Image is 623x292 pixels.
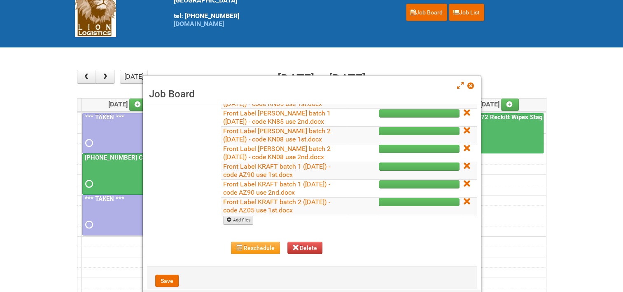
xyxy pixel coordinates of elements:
a: Front Label [PERSON_NAME] batch 2 ([DATE]) - code KN08 use 1st.docx [223,127,331,143]
a: Add an event [501,99,519,111]
span: Requested [85,181,91,187]
span: Requested [85,222,91,228]
a: 25-048772 Reckitt Wipes Stage 4 - blinding/labeling day [454,113,544,154]
button: Reschedule [231,242,280,254]
a: Front Label [PERSON_NAME] batch 1 ([DATE]) - code KN85 use 1st.docx [223,92,331,108]
h3: Job Board [149,88,475,100]
a: [DOMAIN_NAME] [174,20,224,28]
a: Job List [449,4,484,21]
a: [PHONE_NUMBER] CTI PQB [PERSON_NAME] Real US - blinding day [83,154,275,161]
a: Front Label [PERSON_NAME] batch 2 ([DATE]) - code KN08 use 2nd.docx [223,145,331,161]
a: Add files [223,216,253,225]
a: Front Label KRAFT batch 2 ([DATE]) - code AZ05 use 1st.docx [223,198,330,214]
button: Delete [287,242,323,254]
a: Front Label KRAFT batch 1 ([DATE]) - code AZ90 use 2nd.docx [223,180,330,196]
a: [PHONE_NUMBER] CTI PQB [PERSON_NAME] Real US - blinding day [82,153,172,194]
button: Save [155,275,179,287]
a: Front Label [PERSON_NAME] batch 1 ([DATE]) - code KN85 use 2nd.docx [223,109,331,125]
a: Job Board [406,4,447,21]
a: Front Label KRAFT batch 1 ([DATE]) - code AZ90 use 1st.docx [223,162,330,179]
span: [DATE] [480,100,519,108]
button: [DATE] [120,70,148,84]
span: Requested [85,140,91,146]
a: Add an event [129,99,147,111]
span: [DATE] [108,100,147,108]
a: 25-048772 Reckitt Wipes Stage 4 - blinding/labeling day [455,113,616,121]
h2: [DATE] – [DATE] [278,70,366,89]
